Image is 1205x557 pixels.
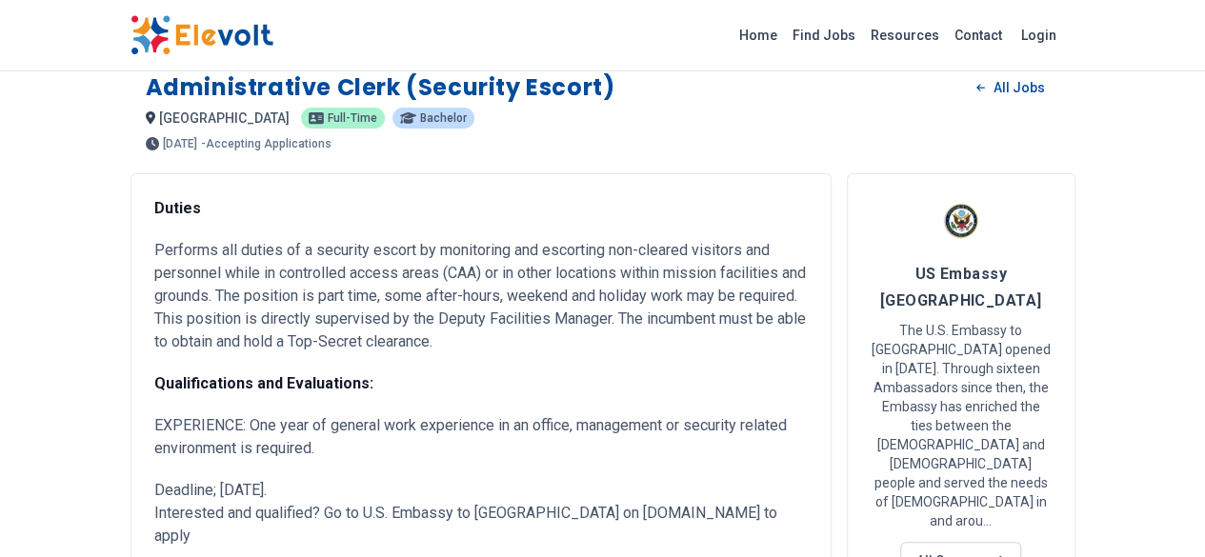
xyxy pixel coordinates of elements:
img: Elevolt [131,15,273,55]
p: - Accepting Applications [201,138,331,149]
a: Find Jobs [785,20,863,50]
span: [GEOGRAPHIC_DATA] [159,110,290,126]
a: Login [1010,16,1068,54]
p: EXPERIENCE: One year of general work experience in an office, management or security related envi... [154,414,808,460]
a: Resources [863,20,947,50]
p: Performs all duties of a security escort by monitoring and escorting non-cleared visitors and per... [154,239,808,353]
p: The U.S. Embassy to [GEOGRAPHIC_DATA] opened in [DATE]. Through sixteen Ambassadors since then, t... [871,321,1052,530]
p: Deadline; [DATE]. [154,479,808,502]
span: Full-time [328,112,377,124]
span: Bachelor [420,112,467,124]
p: Interested and qualified? Go to U.S. Embassy to [GEOGRAPHIC_DATA] on [DOMAIN_NAME] to apply [154,502,808,547]
h1: Administrative Clerk (Security Escort) [146,72,615,103]
a: Home [732,20,785,50]
strong: Qualifications and Evaluations: [154,374,373,392]
strong: Duties [154,199,201,217]
a: All Jobs [961,73,1059,102]
iframe: Chat Widget [1110,466,1205,557]
span: US Embassy [GEOGRAPHIC_DATA] [880,265,1042,309]
img: US Embassy Kenya [937,197,985,245]
span: [DATE] [163,138,197,149]
a: Contact [947,20,1010,50]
